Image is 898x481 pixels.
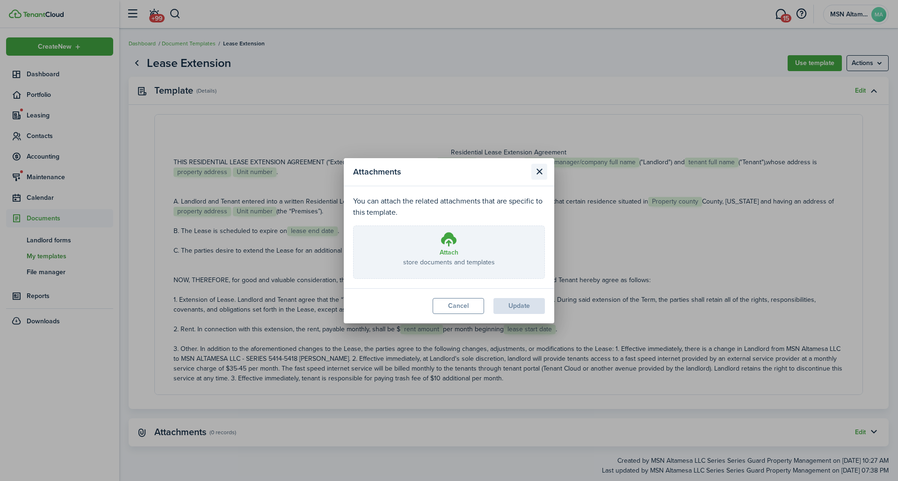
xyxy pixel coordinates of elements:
p: store documents and templates [403,257,495,267]
button: Close modal [531,164,547,180]
button: Cancel [433,298,484,314]
modal-title: Attachments [353,163,529,181]
p: You can attach the related attachments that are specific to this template. [353,196,545,218]
h3: Attach [440,248,458,257]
